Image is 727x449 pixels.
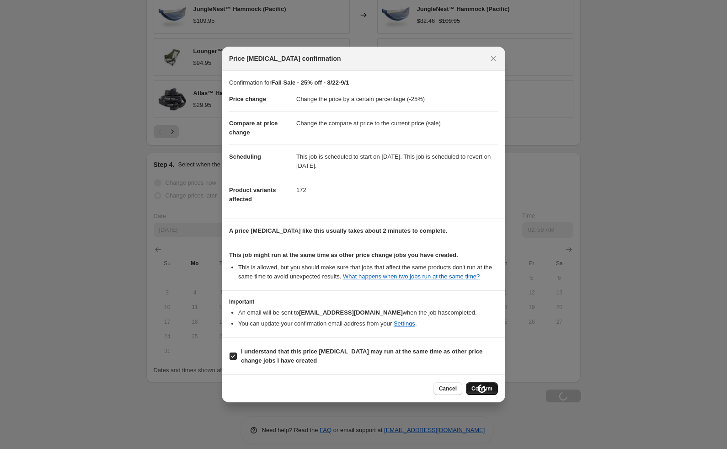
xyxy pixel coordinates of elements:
[229,96,266,102] span: Price change
[229,251,458,258] b: This job might run at the same time as other price change jobs you have created.
[439,385,457,392] span: Cancel
[229,227,447,234] b: A price [MEDICAL_DATA] like this usually takes about 2 minutes to complete.
[229,78,498,87] p: Confirmation for
[394,320,415,327] a: Settings
[229,187,276,203] span: Product variants affected
[296,87,498,111] dd: Change the price by a certain percentage (-25%)
[487,52,500,65] button: Close
[343,273,480,280] a: What happens when two jobs run at the same time?
[229,120,278,136] span: Compare at price change
[229,153,261,160] span: Scheduling
[229,298,498,305] h3: Important
[229,54,341,63] span: Price [MEDICAL_DATA] confirmation
[296,111,498,135] dd: Change the compare at price to the current price (sale)
[238,263,498,281] li: This is allowed, but you should make sure that jobs that affect the same products don ' t run at ...
[296,178,498,202] dd: 172
[433,382,462,395] button: Cancel
[271,79,349,86] b: Fall Sale - 25% off - 8/22-9/1
[241,348,482,364] b: I understand that this price [MEDICAL_DATA] may run at the same time as other price change jobs I...
[296,144,498,178] dd: This job is scheduled to start on [DATE]. This job is scheduled to revert on [DATE].
[238,308,498,317] li: An email will be sent to when the job has completed .
[238,319,498,328] li: You can update your confirmation email address from your .
[299,309,403,316] b: [EMAIL_ADDRESS][DOMAIN_NAME]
